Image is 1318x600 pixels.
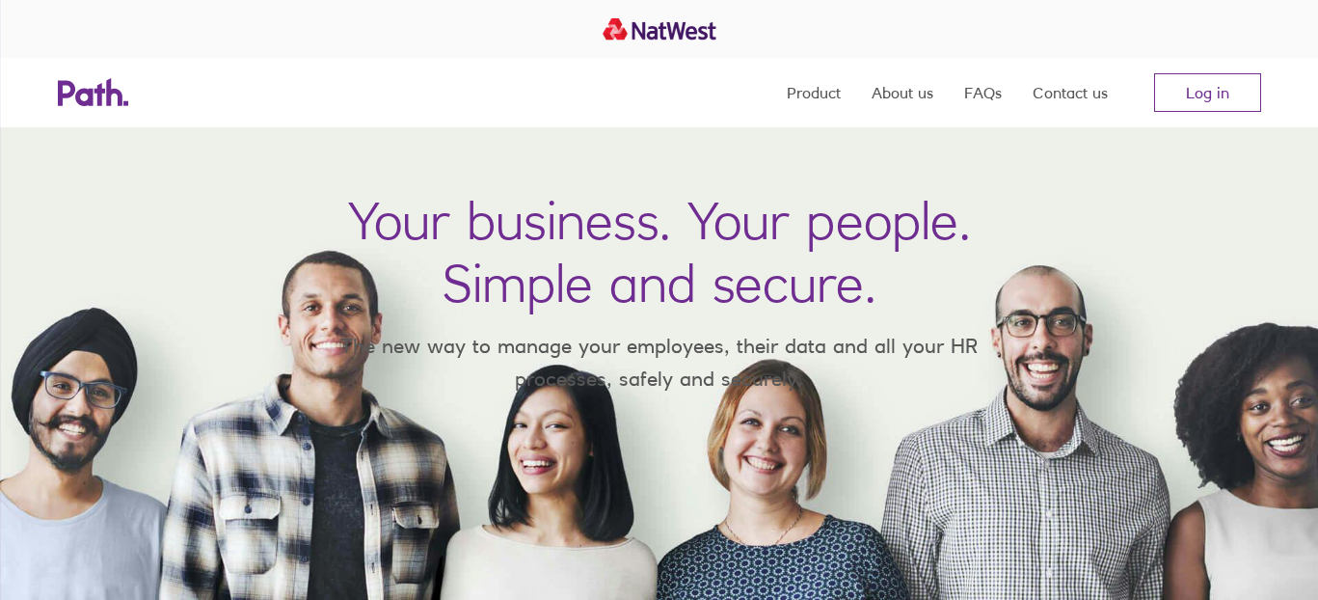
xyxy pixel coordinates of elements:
[964,58,1002,127] a: FAQs
[787,58,841,127] a: Product
[348,189,971,314] h1: Your business. Your people. Simple and secure.
[312,330,1007,395] p: The new way to manage your employees, their data and all your HR processes, safely and securely.
[1033,58,1108,127] a: Contact us
[1154,73,1261,112] a: Log in
[872,58,933,127] a: About us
